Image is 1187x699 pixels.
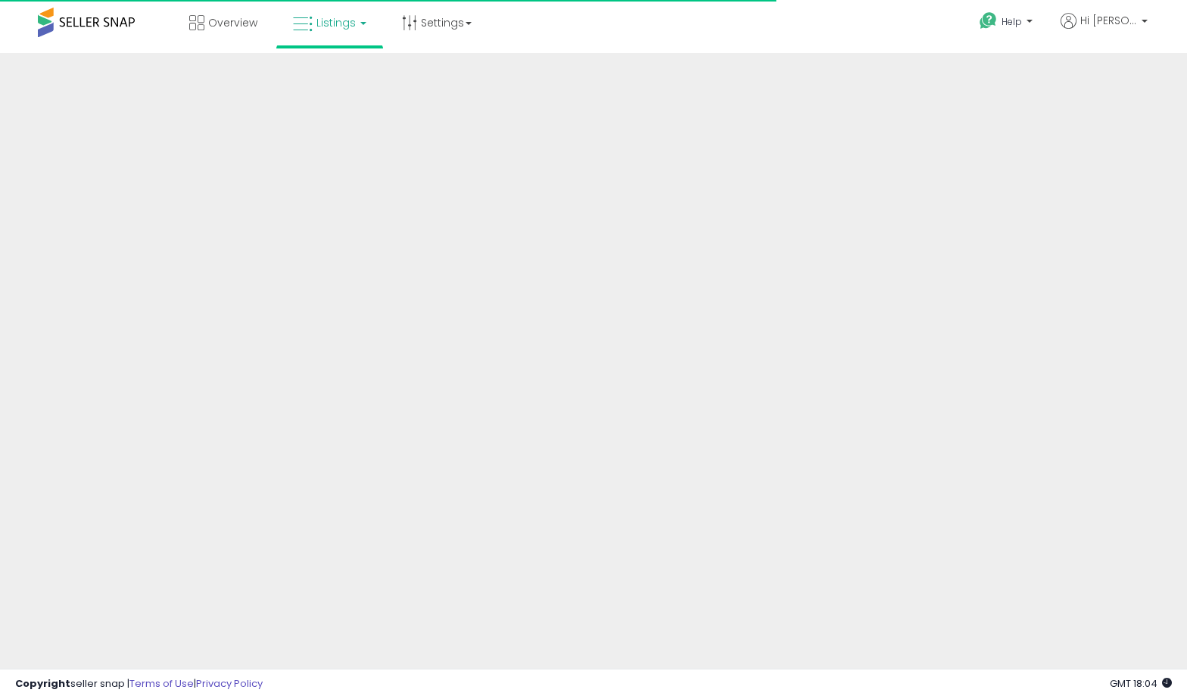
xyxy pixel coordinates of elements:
[208,15,257,30] span: Overview
[196,676,263,691] a: Privacy Policy
[316,15,356,30] span: Listings
[1080,13,1137,28] span: Hi [PERSON_NAME]
[15,677,263,691] div: seller snap | |
[979,11,998,30] i: Get Help
[1110,676,1172,691] span: 2025-08-14 18:04 GMT
[15,676,70,691] strong: Copyright
[129,676,194,691] a: Terms of Use
[1002,15,1022,28] span: Help
[1061,13,1148,47] a: Hi [PERSON_NAME]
